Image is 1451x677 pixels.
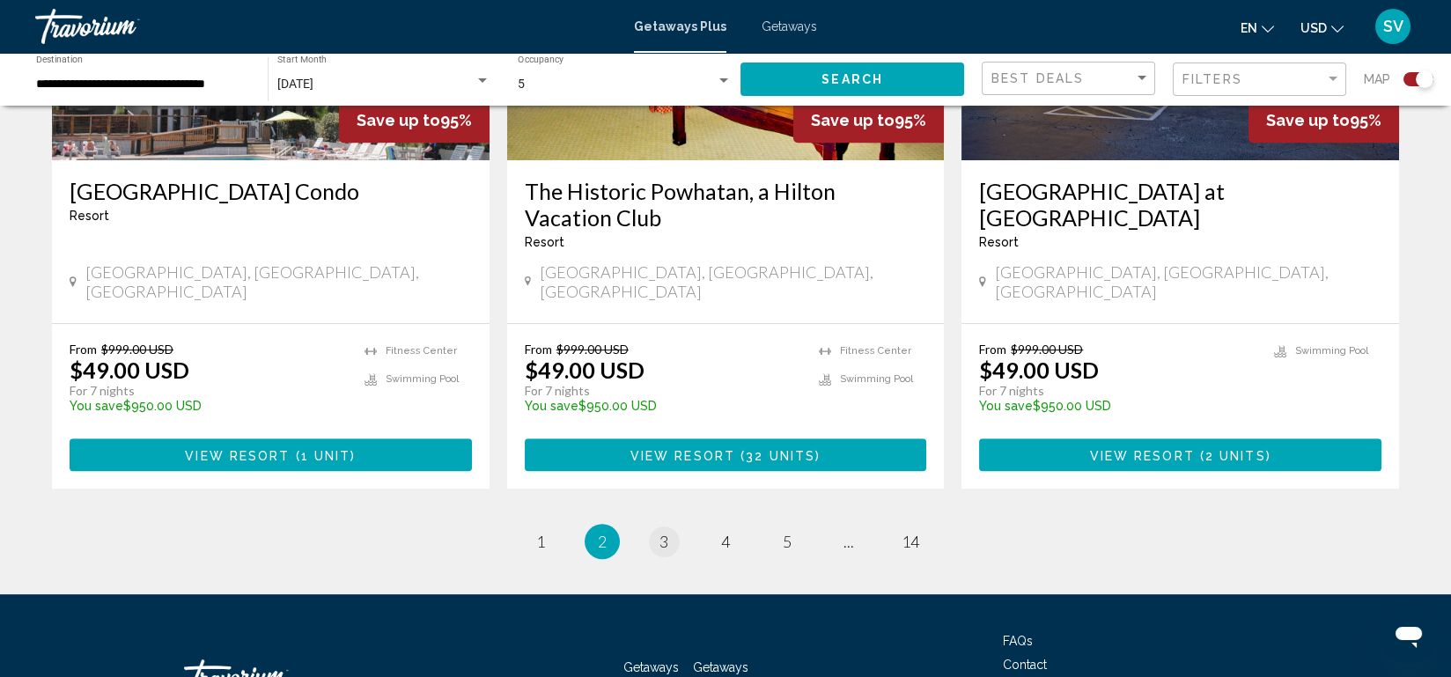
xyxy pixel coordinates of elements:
div: 95% [339,98,490,143]
span: ( ) [1195,448,1271,462]
span: 1 [536,532,545,551]
span: View Resort [630,448,735,462]
span: ... [843,532,854,551]
span: 2 [598,532,607,551]
span: Fitness Center [840,345,911,357]
span: ( ) [735,448,821,462]
span: View Resort [1090,448,1195,462]
div: 95% [1248,98,1399,143]
span: Search [821,73,883,87]
p: For 7 nights [70,383,347,399]
a: FAQs [1003,634,1033,648]
span: From [979,342,1006,357]
span: Resort [979,235,1019,249]
span: $999.00 USD [556,342,629,357]
a: [GEOGRAPHIC_DATA] at [GEOGRAPHIC_DATA] [979,178,1381,231]
span: en [1241,21,1257,35]
a: Getaways [762,19,817,33]
p: $49.00 USD [70,357,189,383]
span: 32 units [746,448,815,462]
button: Filter [1173,62,1346,98]
span: $999.00 USD [1011,342,1083,357]
ul: Pagination [52,524,1399,559]
p: $950.00 USD [979,399,1256,413]
a: The Historic Powhatan, a Hilton Vacation Club [525,178,927,231]
span: USD [1300,21,1327,35]
span: [GEOGRAPHIC_DATA], [GEOGRAPHIC_DATA], [GEOGRAPHIC_DATA] [85,262,472,301]
span: 5 [783,532,792,551]
span: ( ) [290,448,356,462]
span: 2 units [1205,448,1266,462]
p: $950.00 USD [70,399,347,413]
span: Swimming Pool [386,373,459,385]
span: Swimming Pool [840,373,913,385]
button: View Resort(32 units) [525,438,927,471]
span: 5 [518,77,525,91]
button: Search [740,63,964,95]
mat-select: Sort by [991,71,1150,86]
a: Getaways [623,660,679,674]
span: Swimming Pool [1295,345,1368,357]
button: Change language [1241,15,1274,40]
a: Getaways Plus [634,19,726,33]
span: 4 [721,532,730,551]
span: Save up to [811,111,895,129]
span: $999.00 USD [101,342,173,357]
span: You save [525,399,578,413]
span: Map [1364,67,1390,92]
span: Resort [70,209,109,223]
a: [GEOGRAPHIC_DATA] Condo [70,178,472,204]
iframe: Button to launch messaging window [1381,607,1437,663]
p: $950.00 USD [525,399,802,413]
span: Save up to [357,111,440,129]
span: Save up to [1266,111,1350,129]
span: Best Deals [991,71,1084,85]
span: View Resort [185,448,290,462]
button: User Menu [1370,8,1416,45]
span: Fitness Center [386,345,457,357]
span: 3 [659,532,668,551]
span: Resort [525,235,564,249]
span: From [525,342,552,357]
div: 95% [793,98,944,143]
button: View Resort(1 unit) [70,438,472,471]
p: $49.00 USD [525,357,644,383]
span: You save [70,399,123,413]
span: From [70,342,97,357]
span: SV [1383,18,1403,35]
p: $49.00 USD [979,357,1099,383]
a: Travorium [35,9,616,44]
p: For 7 nights [979,383,1256,399]
span: [DATE] [277,77,313,91]
button: View Resort(2 units) [979,438,1381,471]
span: Filters [1182,72,1242,86]
span: [GEOGRAPHIC_DATA], [GEOGRAPHIC_DATA], [GEOGRAPHIC_DATA] [540,262,926,301]
span: You save [979,399,1033,413]
button: Change currency [1300,15,1344,40]
span: [GEOGRAPHIC_DATA], [GEOGRAPHIC_DATA], [GEOGRAPHIC_DATA] [995,262,1381,301]
p: For 7 nights [525,383,802,399]
span: 1 unit [301,448,351,462]
span: 14 [902,532,919,551]
a: Contact [1003,658,1047,672]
